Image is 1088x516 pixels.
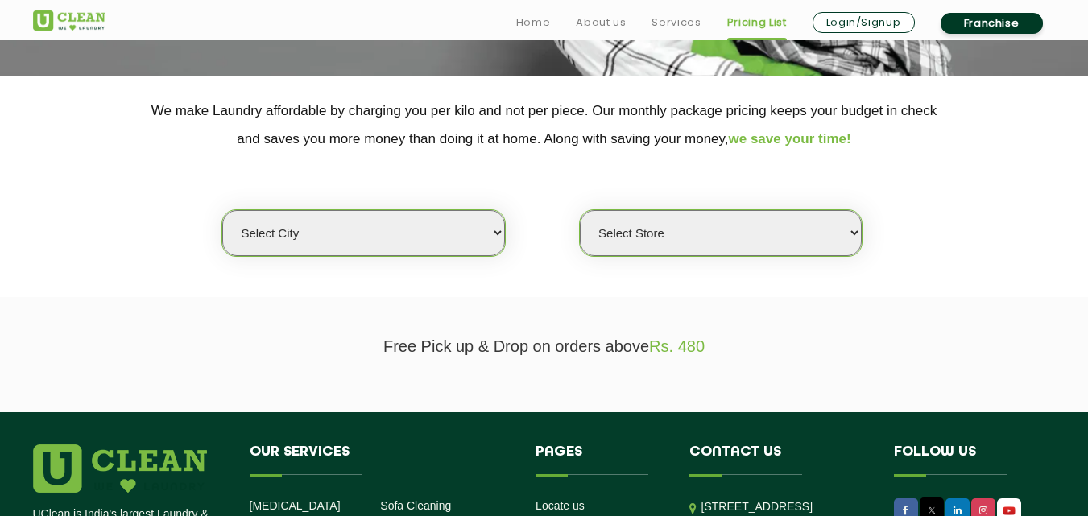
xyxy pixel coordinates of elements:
p: We make Laundry affordable by charging you per kilo and not per piece. Our monthly package pricin... [33,97,1056,153]
a: About us [576,13,626,32]
p: Free Pick up & Drop on orders above [33,337,1056,356]
a: Sofa Cleaning [380,499,451,512]
h4: Pages [536,444,665,475]
a: Franchise [941,13,1043,34]
a: Pricing List [727,13,787,32]
h4: Contact us [689,444,870,475]
a: Login/Signup [813,12,915,33]
h4: Our Services [250,444,512,475]
span: we save your time! [729,131,851,147]
a: [MEDICAL_DATA] [250,499,341,512]
a: Home [516,13,551,32]
img: logo.png [33,444,207,493]
a: Services [652,13,701,32]
span: Rs. 480 [649,337,705,355]
p: [STREET_ADDRESS] [701,497,870,516]
img: UClean Laundry and Dry Cleaning [33,10,105,31]
a: Locate us [536,499,585,512]
h4: Follow us [894,444,1036,475]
